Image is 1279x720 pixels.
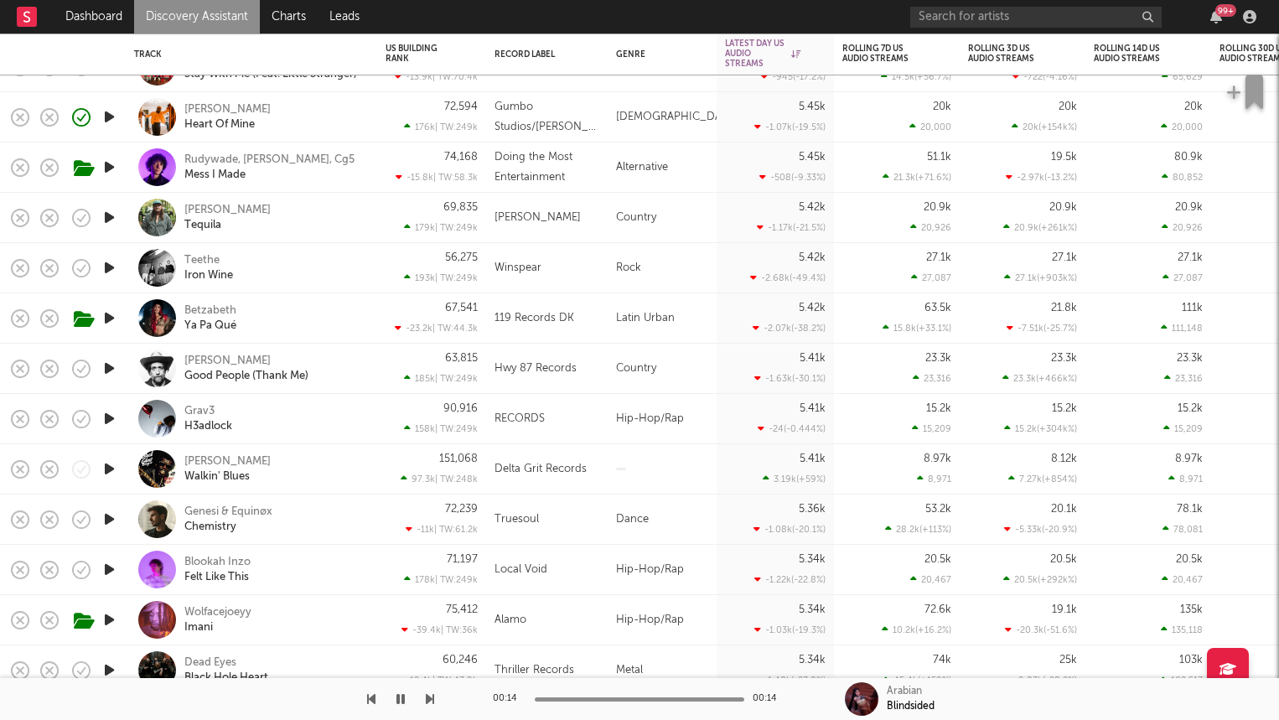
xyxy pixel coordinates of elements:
div: Dance [608,495,717,545]
div: RECORDS [495,409,545,429]
div: -2.97k ( -13.2 % ) [1006,172,1077,183]
div: 23.3k [925,353,951,364]
div: 20.9k [1049,202,1077,213]
div: 27,087 [1162,272,1203,283]
div: Hip-Hop/Rap [608,595,717,645]
div: -1.63k ( -30.1 % ) [754,373,826,384]
div: 8.97k [924,453,951,464]
div: Local Void [495,560,547,580]
div: 23.3k [1177,353,1203,364]
div: 3.19k ( +59 % ) [763,474,826,484]
div: Country [608,344,717,394]
div: 72,594 [444,101,478,112]
div: 20,926 [910,222,951,233]
div: Truesoul [495,510,539,530]
div: 20.5k [1050,554,1077,565]
div: 151,068 [439,453,478,464]
div: -15.8k | TW: 58.3k [386,172,478,183]
div: Record Label [495,49,574,60]
div: 20.5k [1176,554,1203,565]
div: 15,209 [912,423,951,434]
div: 25k [1059,655,1077,666]
div: 5.45k [799,101,826,112]
button: 99+ [1210,10,1222,23]
div: 8,971 [1168,474,1203,484]
div: Arabian [887,684,922,699]
div: Country [608,193,717,243]
a: Betzabeth [184,303,236,319]
a: [PERSON_NAME] [184,203,271,218]
div: 63.5k [924,303,951,313]
div: 56,275 [445,252,478,263]
div: [DEMOGRAPHIC_DATA] [608,92,717,142]
div: 10.2k ( +16.2 % ) [882,624,951,635]
div: -2.07k ( -38.2 % ) [753,323,826,334]
div: 71,197 [447,554,478,565]
div: 185k | TW: 249k [386,373,478,384]
div: 20k ( +154k % ) [1012,122,1077,132]
div: 27.1k [926,252,951,263]
div: 27.1k ( +903k % ) [1004,272,1077,283]
div: 23.3k ( +466k % ) [1002,373,1077,384]
div: 20,000 [909,122,951,132]
div: 15.2k ( +304k % ) [1004,423,1077,434]
a: Teethe [184,253,220,268]
div: 15,209 [1163,423,1203,434]
div: [PERSON_NAME] [495,208,581,228]
a: Wolfacejoeyy [184,605,251,620]
div: 20.1k [1051,504,1077,515]
div: 20.5k ( +292k % ) [1003,574,1077,585]
div: 80.9k [1174,152,1203,163]
a: Genesi & Equinøx [184,505,272,520]
div: Rolling 14D US Audio Streams [1094,44,1178,64]
div: Grav3 [184,404,215,419]
a: Chemistry [184,520,236,535]
div: 20,926 [1162,222,1203,233]
div: 21.8k [1051,303,1077,313]
div: -23.2k | TW: 44.3k [386,323,478,334]
div: -1.08k ( -20.1 % ) [753,524,826,535]
div: -11k | TW: 61.2k [386,524,478,535]
div: -9.83k ( -28.2 % ) [1003,675,1077,686]
div: 19.1k [1052,604,1077,615]
div: -39.4k | TW: 36k [386,624,478,635]
div: 5.41k [800,353,826,364]
div: 80,852 [1162,172,1203,183]
div: -12.4k | TW: 47.9k [386,675,478,686]
div: 20.9k [1175,202,1203,213]
div: Delta Grit Records [495,459,587,479]
a: Ya Pa Qué [184,319,236,334]
div: 00:14 [753,689,786,709]
a: Rudywade, [PERSON_NAME], Cg5 [184,153,355,168]
div: 111k [1182,303,1203,313]
a: Good People (Thank Me) [184,369,308,384]
div: [PERSON_NAME] [184,354,271,369]
div: -5.33k ( -20.9 % ) [1004,524,1077,535]
div: 8,971 [917,474,951,484]
div: -20.3k ( -51.6 % ) [1005,624,1077,635]
div: 78,081 [1162,524,1203,535]
div: 8.97k [1175,453,1203,464]
div: Alamo [495,610,526,630]
a: Walkin' Blues [184,469,250,484]
div: 15.2k [926,403,951,414]
div: Iron Wine [184,268,233,283]
a: Dead Eyes [184,655,236,671]
a: Blookah Inzo [184,555,251,570]
div: -722 ( -4.16 % ) [1012,71,1077,82]
div: 23,316 [1164,373,1203,384]
div: 20k [1184,101,1203,112]
div: 90,916 [443,403,478,414]
div: Hip-Hop/Rap [608,545,717,595]
div: Gumbo Studios/[PERSON_NAME] [495,97,599,137]
a: Heart Of Mine [184,117,255,132]
div: 67,541 [445,303,478,313]
div: US Building Rank [386,44,453,64]
div: Genre [616,49,700,60]
div: 158k | TW: 249k [386,423,478,434]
